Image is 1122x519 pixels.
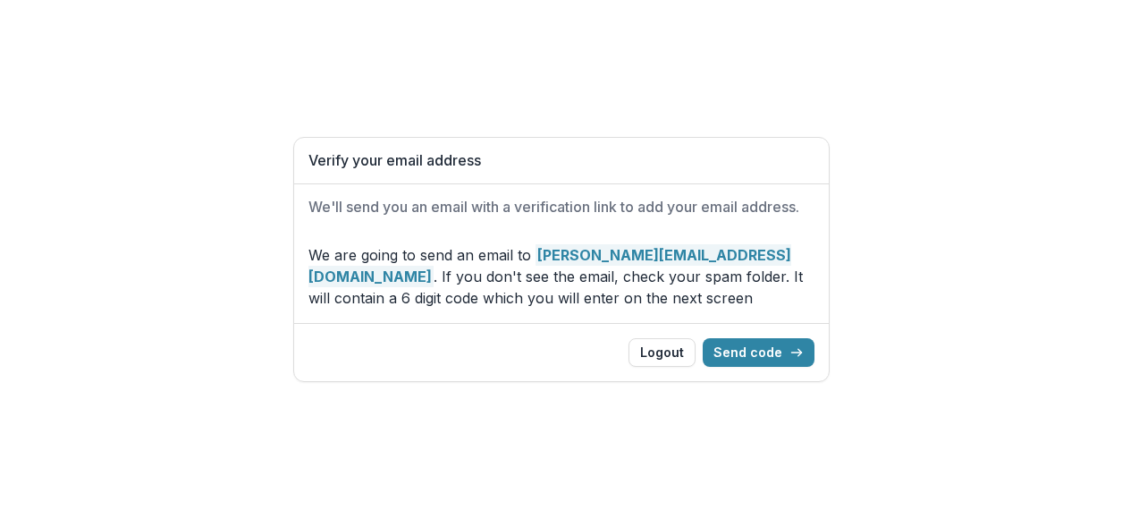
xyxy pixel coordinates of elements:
button: Send code [703,338,814,367]
button: Logout [628,338,696,367]
p: We are going to send an email to . If you don't see the email, check your spam folder. It will co... [308,244,814,309]
h1: Verify your email address [308,152,814,169]
h2: We'll send you an email with a verification link to add your email address. [308,199,814,216]
strong: [PERSON_NAME][EMAIL_ADDRESS][DOMAIN_NAME] [308,244,791,287]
